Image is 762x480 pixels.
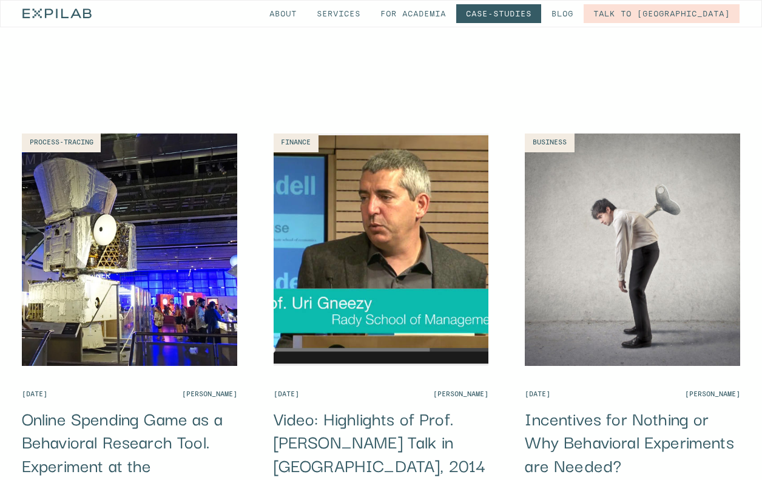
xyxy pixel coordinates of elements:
a: Talk to [GEOGRAPHIC_DATA] [584,4,740,23]
a: Video: Highlights of Prof. [PERSON_NAME] Talk in [GEOGRAPHIC_DATA], 2014 [274,407,489,477]
a: home [22,1,92,27]
a: Services [307,4,370,23]
div: Finance [281,140,311,146]
a: About [260,4,306,23]
div: Process-tracing [30,140,93,146]
div: [PERSON_NAME] [433,391,488,398]
img: Incentives for Nothing or Why Behavioral Experiments are Needed? Uri Gneezy talks in Barcelona [525,134,740,366]
div: [PERSON_NAME] [685,391,740,398]
a: for Academia [371,4,456,23]
a: Blog [542,4,583,23]
img: Video: Highlights of Prof. Uri Gneezy Talk in Barcelona, 2014 [274,134,489,366]
div: Business [533,140,567,146]
a: Process-tracing [22,134,101,152]
div: [PERSON_NAME] [182,391,237,398]
a: Finance [274,134,319,152]
div: [DATE] [525,391,550,398]
a: Case-studies [456,4,541,23]
div: [DATE] [274,391,299,398]
img: Online Spending Game as a Behavioral Research Tool. Experiment at the Science Museum (London) [22,134,237,366]
div: [DATE] [22,391,47,398]
a: Business [525,134,575,152]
